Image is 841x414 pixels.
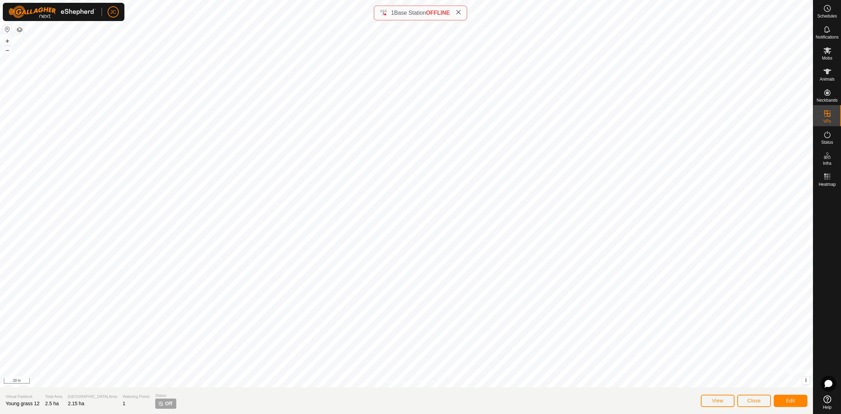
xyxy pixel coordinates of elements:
button: + [3,37,12,45]
span: Notifications [816,35,839,39]
span: Total Area [45,394,62,400]
span: Heatmap [819,182,836,186]
a: Contact Us [413,378,434,385]
a: Privacy Policy [379,378,405,385]
button: Reset Map [3,25,12,34]
button: Close [737,395,771,407]
span: Schedules [817,14,837,18]
span: 2.15 ha [68,401,84,406]
span: Animals [820,77,835,81]
span: Help [823,405,832,409]
span: Virtual Paddock [6,394,40,400]
span: Neckbands [816,98,837,102]
img: turn-off [158,401,164,406]
span: Infra [823,161,831,165]
span: 2.5 ha [45,401,59,406]
span: Edit [786,398,795,403]
span: Status [155,393,176,399]
button: Edit [774,395,807,407]
span: View [712,398,723,403]
span: OFFLINE [426,10,450,16]
span: Off [165,400,172,407]
button: – [3,46,12,54]
button: i [802,376,810,384]
img: Gallagher Logo [8,6,96,18]
button: Map Layers [15,26,24,34]
span: 1 [123,401,125,406]
span: Watering Points [123,394,150,400]
span: Young grass 12 [6,401,40,406]
span: Status [821,140,833,144]
span: Base Station [394,10,426,16]
span: JC [110,8,116,16]
span: VPs [823,119,831,123]
span: i [805,377,807,383]
button: View [701,395,734,407]
span: Mobs [822,56,832,60]
span: [GEOGRAPHIC_DATA] Area [68,394,117,400]
span: Close [747,398,761,403]
a: Help [813,393,841,412]
span: 1 [391,10,394,16]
